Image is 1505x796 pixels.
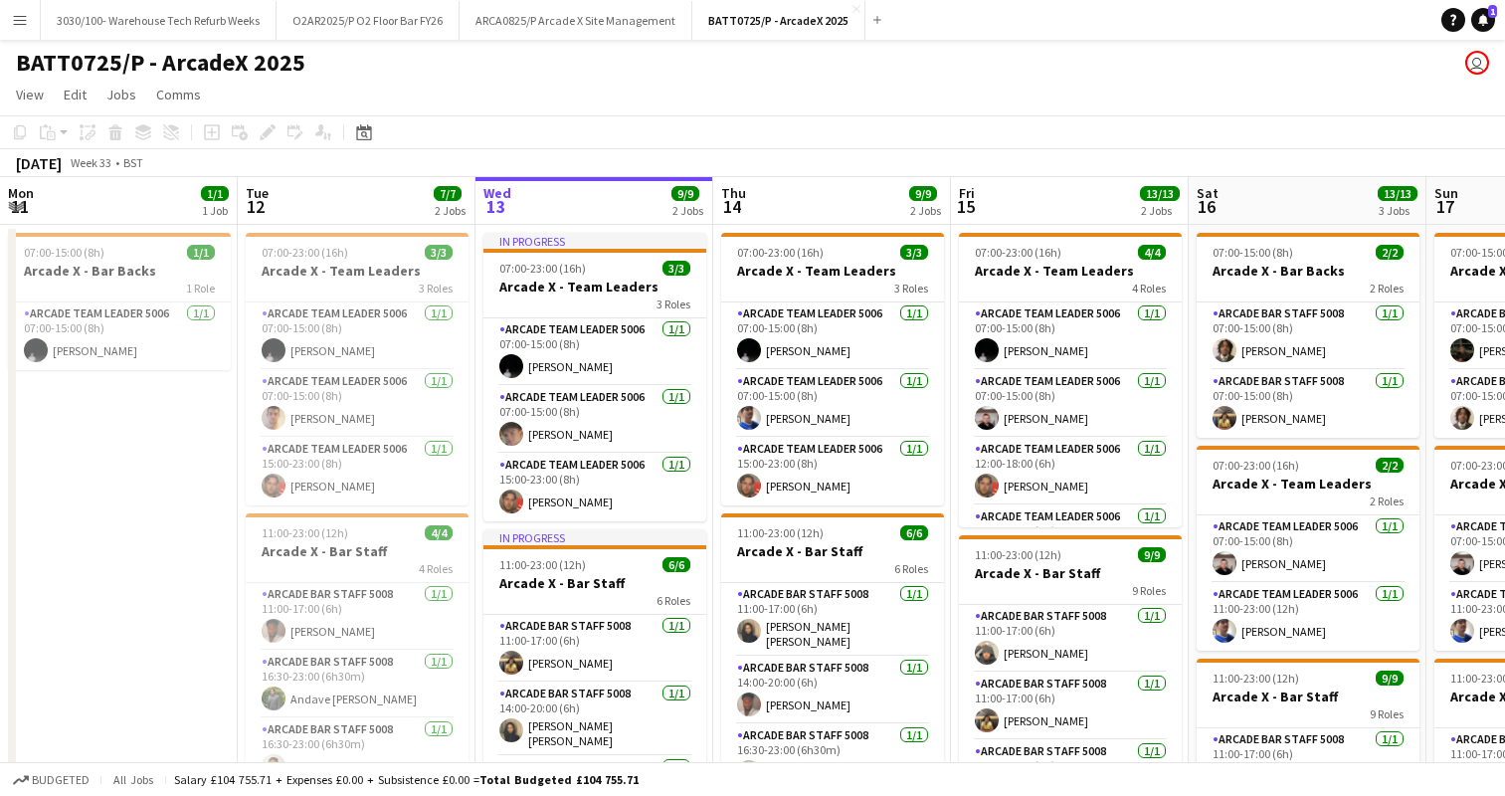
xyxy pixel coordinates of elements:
[721,233,944,505] app-job-card: 07:00-23:00 (16h)3/3Arcade X - Team Leaders3 RolesArcade Team Leader 50061/107:00-15:00 (8h)[PERS...
[98,82,144,107] a: Jobs
[657,593,690,608] span: 6 Roles
[1132,583,1166,598] span: 9 Roles
[959,438,1182,505] app-card-role: Arcade Team Leader 50061/112:00-18:00 (6h)[PERSON_NAME]
[1378,186,1417,201] span: 13/13
[1376,671,1404,686] span: 9/9
[900,525,928,540] span: 6/6
[721,438,944,505] app-card-role: Arcade Team Leader 50061/115:00-23:00 (8h)[PERSON_NAME]
[1140,186,1180,201] span: 13/13
[721,657,944,724] app-card-role: Arcade Bar Staff 50081/114:00-20:00 (6h)[PERSON_NAME]
[262,525,348,540] span: 11:00-23:00 (12h)
[64,86,87,103] span: Edit
[246,262,469,280] h3: Arcade X - Team Leaders
[956,195,975,218] span: 15
[1132,281,1166,296] span: 4 Roles
[123,155,143,170] div: BST
[483,233,706,521] app-job-card: In progress07:00-23:00 (16h)3/3Arcade X - Team Leaders3 RolesArcade Team Leader 50061/107:00-15:0...
[721,542,944,560] h3: Arcade X - Bar Staff
[1488,5,1497,18] span: 1
[662,261,690,276] span: 3/3
[959,370,1182,438] app-card-role: Arcade Team Leader 50061/107:00-15:00 (8h)[PERSON_NAME]
[483,233,706,249] div: In progress
[246,302,469,370] app-card-role: Arcade Team Leader 50061/107:00-15:00 (8h)[PERSON_NAME]
[246,583,469,651] app-card-role: Arcade Bar Staff 50081/111:00-17:00 (6h)[PERSON_NAME]
[419,561,453,576] span: 4 Roles
[671,186,699,201] span: 9/9
[8,302,231,370] app-card-role: Arcade Team Leader 50061/107:00-15:00 (8h)[PERSON_NAME]
[156,86,201,103] span: Comms
[483,318,706,386] app-card-role: Arcade Team Leader 50061/107:00-15:00 (8h)[PERSON_NAME]
[499,557,586,572] span: 11:00-23:00 (12h)
[1194,195,1219,218] span: 16
[434,186,462,201] span: 7/7
[148,82,209,107] a: Comms
[8,262,231,280] h3: Arcade X - Bar Backs
[56,82,94,107] a: Edit
[483,683,706,756] app-card-role: Arcade Bar Staff 50081/114:00-20:00 (6h)[PERSON_NAME] [PERSON_NAME]
[737,525,824,540] span: 11:00-23:00 (12h)
[480,195,511,218] span: 13
[202,203,228,218] div: 1 Job
[16,153,62,173] div: [DATE]
[1213,671,1299,686] span: 11:00-23:00 (12h)
[5,195,34,218] span: 11
[41,1,277,40] button: 3030/100- Warehouse Tech Refurb Weeks
[483,529,706,545] div: In progress
[460,1,692,40] button: ARCA0825/P Arcade X Site Management
[959,673,1182,740] app-card-role: Arcade Bar Staff 50081/111:00-17:00 (6h)[PERSON_NAME]
[959,302,1182,370] app-card-role: Arcade Team Leader 50061/107:00-15:00 (8h)[PERSON_NAME]
[10,769,93,791] button: Budgeted
[1197,302,1419,370] app-card-role: Arcade Bar Staff 50081/107:00-15:00 (8h)[PERSON_NAME]
[174,772,639,787] div: Salary £104 755.71 + Expenses £0.00 + Subsistence £0.00 =
[1370,494,1404,508] span: 2 Roles
[959,262,1182,280] h3: Arcade X - Team Leaders
[1197,233,1419,438] app-job-card: 07:00-15:00 (8h)2/2Arcade X - Bar Backs2 RolesArcade Bar Staff 50081/107:00-15:00 (8h)[PERSON_NAM...
[246,184,269,202] span: Tue
[1376,458,1404,473] span: 2/2
[1197,515,1419,583] app-card-role: Arcade Team Leader 50061/107:00-15:00 (8h)[PERSON_NAME]
[483,278,706,296] h3: Arcade X - Team Leaders
[499,261,586,276] span: 07:00-23:00 (16h)
[1471,8,1495,32] a: 1
[721,302,944,370] app-card-role: Arcade Team Leader 50061/107:00-15:00 (8h)[PERSON_NAME]
[1197,728,1419,796] app-card-role: Arcade Bar Staff 50081/111:00-17:00 (6h)Andave [PERSON_NAME]
[721,583,944,657] app-card-role: Arcade Bar Staff 50081/111:00-17:00 (6h)[PERSON_NAME] [PERSON_NAME]
[959,564,1182,582] h3: Arcade X - Bar Staff
[201,186,229,201] span: 1/1
[435,203,466,218] div: 2 Jobs
[959,184,975,202] span: Fri
[32,773,90,787] span: Budgeted
[894,281,928,296] span: 3 Roles
[246,542,469,560] h3: Arcade X - Bar Staff
[8,184,34,202] span: Mon
[483,574,706,592] h3: Arcade X - Bar Staff
[718,195,746,218] span: 14
[246,651,469,718] app-card-role: Arcade Bar Staff 50081/116:30-23:00 (6h30m)Andave [PERSON_NAME]
[959,233,1182,527] app-job-card: 07:00-23:00 (16h)4/4Arcade X - Team Leaders4 RolesArcade Team Leader 50061/107:00-15:00 (8h)[PERS...
[246,233,469,505] app-job-card: 07:00-23:00 (16h)3/3Arcade X - Team Leaders3 RolesArcade Team Leader 50061/107:00-15:00 (8h)[PERS...
[243,195,269,218] span: 12
[1370,706,1404,721] span: 9 Roles
[721,184,746,202] span: Thu
[1370,281,1404,296] span: 2 Roles
[246,370,469,438] app-card-role: Arcade Team Leader 50061/107:00-15:00 (8h)[PERSON_NAME]
[1376,245,1404,260] span: 2/2
[900,245,928,260] span: 3/3
[1213,458,1299,473] span: 07:00-23:00 (16h)
[262,245,348,260] span: 07:00-23:00 (16h)
[1465,51,1489,75] app-user-avatar: Callum Rhodes
[662,557,690,572] span: 6/6
[246,718,469,786] app-card-role: Arcade Bar Staff 50081/116:30-23:00 (6h30m)[PERSON_NAME]
[8,233,231,370] div: 07:00-15:00 (8h)1/1Arcade X - Bar Backs1 RoleArcade Team Leader 50061/107:00-15:00 (8h)[PERSON_NAME]
[483,184,511,202] span: Wed
[1197,446,1419,651] app-job-card: 07:00-23:00 (16h)2/2Arcade X - Team Leaders2 RolesArcade Team Leader 50061/107:00-15:00 (8h)[PERS...
[672,203,703,218] div: 2 Jobs
[721,262,944,280] h3: Arcade X - Team Leaders
[425,245,453,260] span: 3/3
[657,297,690,311] span: 3 Roles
